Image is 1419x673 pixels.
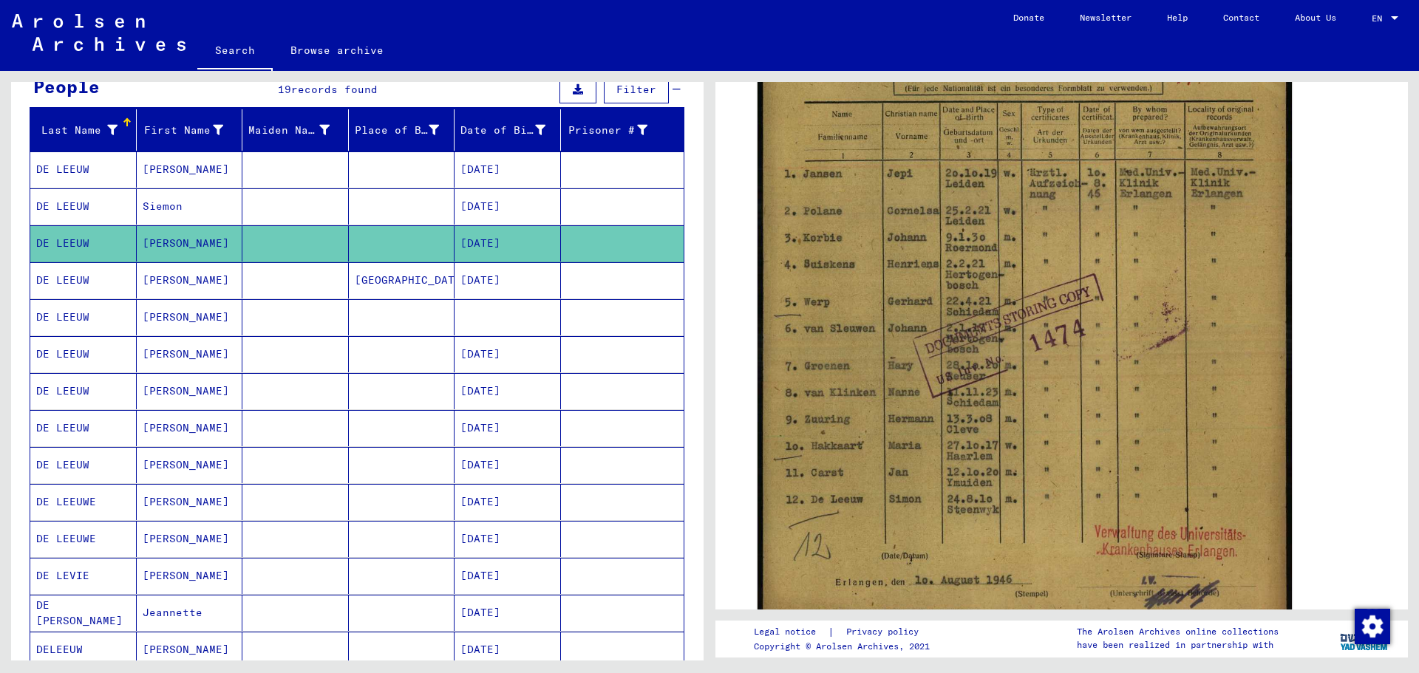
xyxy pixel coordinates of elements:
img: Change consent [1355,609,1390,644]
span: 19 [278,83,291,96]
span: EN [1372,13,1388,24]
a: Browse archive [273,33,401,68]
mat-header-cell: Prisoner # [561,109,684,151]
mat-cell: [DATE] [455,521,561,557]
mat-cell: [PERSON_NAME] [137,558,243,594]
a: Search [197,33,273,71]
div: Date of Birth [460,118,564,142]
mat-cell: [PERSON_NAME] [137,225,243,262]
mat-cell: DE LEEUW [30,336,137,372]
mat-cell: DE LEEUWE [30,484,137,520]
a: Legal notice [754,624,828,640]
div: Last Name [36,118,136,142]
mat-cell: DE [PERSON_NAME] [30,595,137,631]
mat-cell: [PERSON_NAME] [137,410,243,446]
a: Privacy policy [834,624,936,640]
div: First Name [143,118,242,142]
div: Maiden Name [248,118,348,142]
mat-cell: DE LEEUW [30,373,137,409]
mat-cell: [DATE] [455,225,561,262]
mat-header-cell: Last Name [30,109,137,151]
p: have been realized in partnership with [1077,638,1279,652]
mat-cell: [PERSON_NAME] [137,151,243,188]
mat-cell: DE LEEUW [30,151,137,188]
div: First Name [143,123,224,138]
p: Copyright © Arolsen Archives, 2021 [754,640,936,653]
div: People [33,73,100,100]
span: records found [291,83,378,96]
mat-cell: DE LEEUW [30,447,137,483]
div: Change consent [1354,608,1389,643]
div: Last Name [36,123,118,138]
div: Prisoner # [567,123,648,138]
mat-cell: DE LEEUWE [30,521,137,557]
mat-cell: [PERSON_NAME] [137,299,243,335]
mat-cell: Jeannette [137,595,243,631]
mat-cell: [PERSON_NAME] [137,484,243,520]
mat-cell: [DATE] [455,632,561,668]
mat-cell: [PERSON_NAME] [137,373,243,409]
img: Arolsen_neg.svg [12,14,186,51]
mat-cell: [DATE] [455,484,561,520]
mat-header-cell: Date of Birth [455,109,561,151]
mat-header-cell: Maiden Name [242,109,349,151]
button: Filter [604,75,669,103]
mat-cell: [PERSON_NAME] [137,447,243,483]
div: Date of Birth [460,123,545,138]
mat-cell: [DATE] [455,558,561,594]
mat-cell: DE LEEUW [30,188,137,225]
mat-cell: [PERSON_NAME] [137,262,243,298]
mat-cell: Siemon [137,188,243,225]
mat-cell: [DATE] [455,151,561,188]
mat-cell: [DATE] [455,188,561,225]
mat-cell: [DATE] [455,336,561,372]
mat-header-cell: First Name [137,109,243,151]
div: Prisoner # [567,118,667,142]
mat-cell: [DATE] [455,447,561,483]
span: Filter [616,83,656,96]
mat-cell: DE LEEUW [30,299,137,335]
img: yv_logo.png [1337,620,1392,657]
div: Place of Birth [355,123,440,138]
mat-header-cell: Place of Birth [349,109,455,151]
mat-cell: DE LEEUW [30,410,137,446]
mat-cell: [DATE] [455,262,561,298]
div: | [754,624,936,640]
div: Place of Birth [355,118,458,142]
mat-cell: DELEEUW [30,632,137,668]
mat-cell: [DATE] [455,410,561,446]
mat-cell: DE LEEUW [30,225,137,262]
mat-cell: [DATE] [455,595,561,631]
mat-cell: [PERSON_NAME] [137,521,243,557]
mat-cell: [DATE] [455,373,561,409]
p: The Arolsen Archives online collections [1077,625,1279,638]
mat-cell: [PERSON_NAME] [137,336,243,372]
mat-cell: DE LEEUW [30,262,137,298]
div: Maiden Name [248,123,330,138]
mat-cell: [PERSON_NAME] [137,632,243,668]
mat-cell: DE LEVIE [30,558,137,594]
mat-cell: [GEOGRAPHIC_DATA] [349,262,455,298]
